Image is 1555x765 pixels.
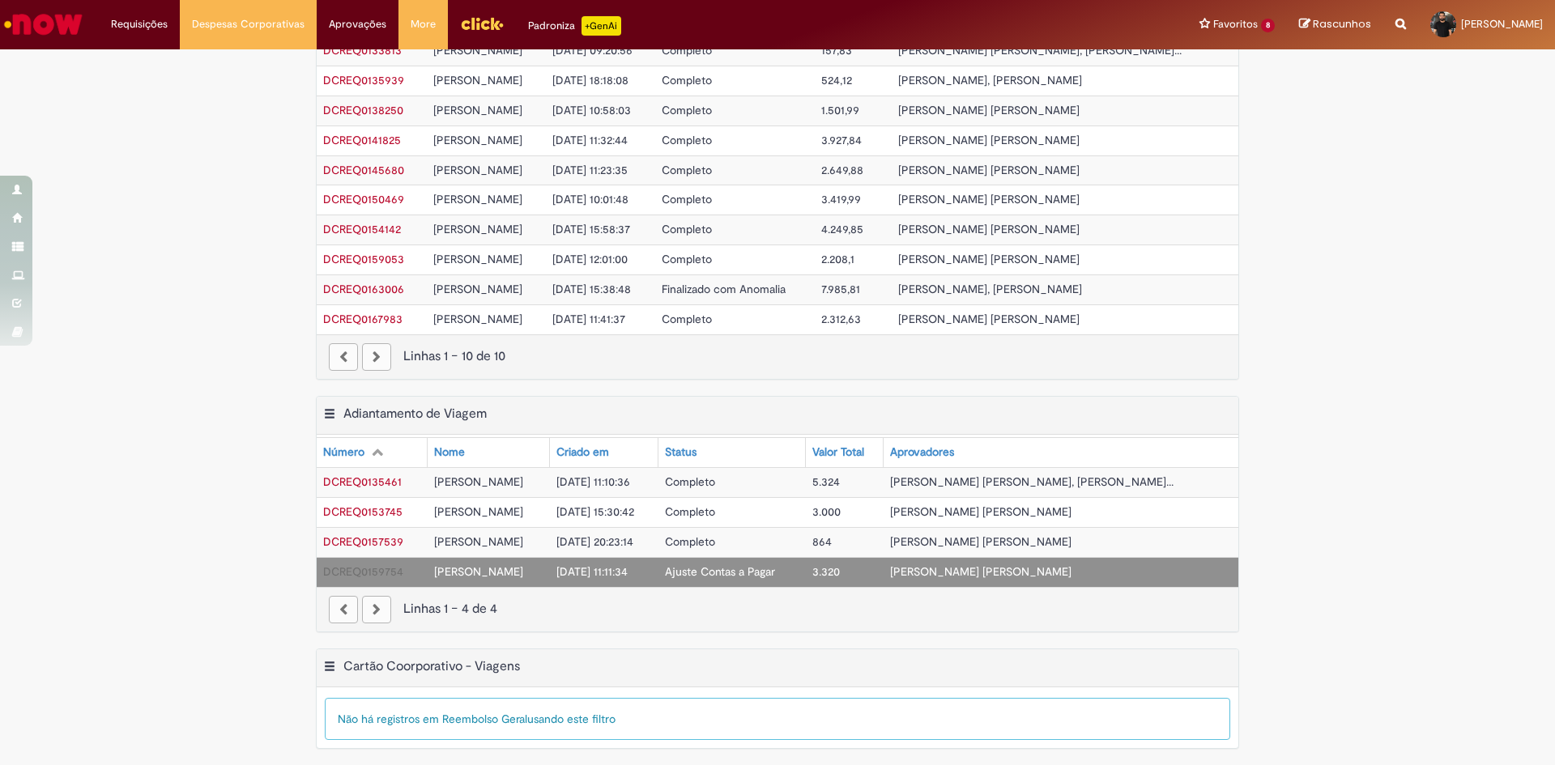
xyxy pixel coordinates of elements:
[552,133,628,147] span: [DATE] 11:32:44
[2,8,85,40] img: ServiceNow
[821,252,854,266] span: 2.208,1
[323,534,403,549] a: Abrir Registro: DCREQ0157539
[323,222,401,236] a: Abrir Registro: DCREQ0154142
[556,504,634,519] span: [DATE] 15:30:42
[323,564,403,579] a: Abrir Registro: DCREQ0159754
[323,192,404,206] a: Abrir Registro: DCREQ0150469
[433,252,522,266] span: [PERSON_NAME]
[323,312,403,326] span: DCREQ0167983
[329,16,386,32] span: Aprovações
[433,103,522,117] span: [PERSON_NAME]
[434,474,523,489] span: [PERSON_NAME]
[323,534,403,549] span: DCREQ0157539
[323,444,364,461] div: Número
[821,282,860,296] span: 7.985,81
[665,564,775,579] span: Ajuste Contas a Pagar
[433,73,522,87] span: [PERSON_NAME]
[1461,17,1543,31] span: [PERSON_NAME]
[323,73,404,87] span: DCREQ0135939
[111,16,168,32] span: Requisições
[433,43,522,57] span: [PERSON_NAME]
[662,282,786,296] span: Finalizado com Anomalia
[434,534,523,549] span: [PERSON_NAME]
[323,163,404,177] a: Abrir Registro: DCREQ0145680
[552,282,631,296] span: [DATE] 15:38:48
[323,133,401,147] span: DCREQ0141825
[329,600,1226,618] div: Linhas 1 − 4 de 4
[1313,16,1371,32] span: Rascunhos
[821,222,863,236] span: 4.249,85
[323,252,404,266] span: DCREQ0159053
[323,103,403,117] a: Abrir Registro: DCREQ0138250
[323,103,403,117] span: DCREQ0138250
[433,163,522,177] span: [PERSON_NAME]
[812,564,840,579] span: 3.320
[890,534,1071,549] span: [PERSON_NAME] [PERSON_NAME]
[1261,19,1275,32] span: 8
[552,163,628,177] span: [DATE] 11:23:35
[665,444,697,461] div: Status
[556,444,609,461] div: Criado em
[821,192,861,206] span: 3.419,99
[329,347,1226,366] div: Linhas 1 − 10 de 10
[821,133,862,147] span: 3.927,84
[552,103,631,117] span: [DATE] 10:58:03
[323,192,404,206] span: DCREQ0150469
[662,312,712,326] span: Completo
[434,444,465,461] div: Nome
[323,282,404,296] span: DCREQ0163006
[323,252,404,266] a: Abrir Registro: DCREQ0159053
[898,252,1080,266] span: [PERSON_NAME] [PERSON_NAME]
[552,222,630,236] span: [DATE] 15:58:37
[343,658,520,674] h2: Cartão Coorporativo - Viagens
[812,504,841,519] span: 3.000
[323,658,336,679] button: Cartão Coorporativo - Viagens Menu de contexto
[821,73,852,87] span: 524,12
[433,312,522,326] span: [PERSON_NAME]
[552,252,628,266] span: [DATE] 12:01:00
[821,103,859,117] span: 1.501,99
[552,43,633,57] span: [DATE] 09:20:56
[323,222,401,236] span: DCREQ0154142
[343,406,487,423] h2: Adiantamento de Viagem
[323,163,404,177] span: DCREQ0145680
[890,504,1071,519] span: [PERSON_NAME] [PERSON_NAME]
[528,16,621,36] div: Padroniza
[323,73,404,87] a: Abrir Registro: DCREQ0135939
[665,504,715,519] span: Completo
[812,474,840,489] span: 5.324
[323,43,402,57] a: Abrir Registro: DCREQ0133813
[890,564,1071,579] span: [PERSON_NAME] [PERSON_NAME]
[552,312,625,326] span: [DATE] 11:41:37
[665,474,715,489] span: Completo
[662,163,712,177] span: Completo
[433,222,522,236] span: [PERSON_NAME]
[323,133,401,147] a: Abrir Registro: DCREQ0141825
[323,312,403,326] a: Abrir Registro: DCREQ0167983
[433,282,522,296] span: [PERSON_NAME]
[323,474,402,489] span: DCREQ0135461
[662,73,712,87] span: Completo
[1299,17,1371,32] a: Rascunhos
[317,334,1238,379] nav: paginação
[323,504,403,519] span: DCREQ0153745
[898,133,1080,147] span: [PERSON_NAME] [PERSON_NAME]
[323,564,403,579] span: DCREQ0159754
[460,11,504,36] img: click_logo_yellow_360x200.png
[665,534,715,549] span: Completo
[323,474,402,489] a: Abrir Registro: DCREQ0135461
[434,504,523,519] span: [PERSON_NAME]
[1213,16,1258,32] span: Favoritos
[898,163,1080,177] span: [PERSON_NAME] [PERSON_NAME]
[317,587,1238,631] nav: paginação
[323,43,402,57] span: DCREQ0133813
[556,474,630,489] span: [DATE] 11:10:36
[527,712,616,726] span: usando este filtro
[662,222,712,236] span: Completo
[582,16,621,36] p: +GenAi
[662,103,712,117] span: Completo
[433,192,522,206] span: [PERSON_NAME]
[434,564,523,579] span: [PERSON_NAME]
[890,444,954,461] div: Aprovadores
[898,73,1082,87] span: [PERSON_NAME], [PERSON_NAME]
